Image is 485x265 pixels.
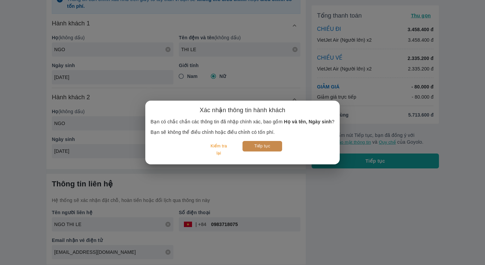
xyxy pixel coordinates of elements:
p: Bạn sẽ không thể điều chỉnh hoặc điều chỉnh có tốn phí. [151,129,335,136]
button: Tiếp tục [242,141,282,151]
b: Họ và tên, Ngày sinh [284,119,332,124]
h6: Xác nhận thông tin hành khách [200,106,286,114]
p: Bạn có chắc chắn các thông tin đã nhập chính xác, bao gồm ? [151,118,335,125]
button: Kiểm tra lại [203,141,234,159]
